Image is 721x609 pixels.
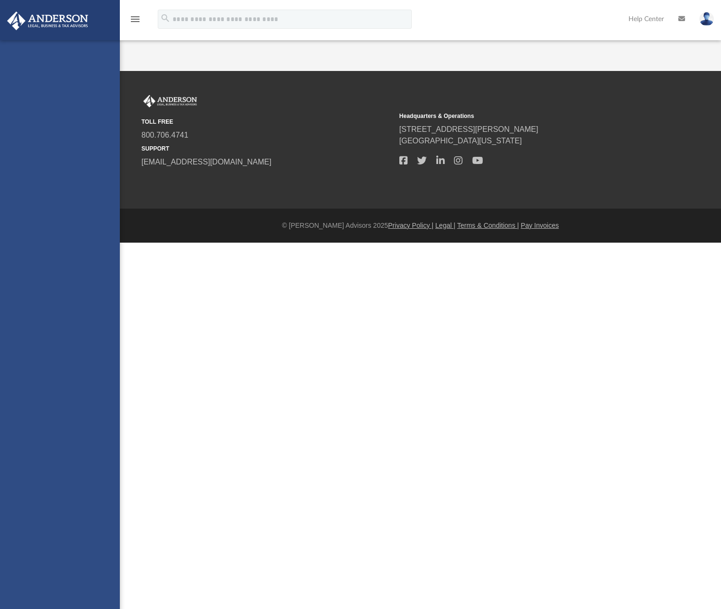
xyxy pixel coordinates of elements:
[388,222,434,229] a: Privacy Policy |
[399,125,538,133] a: [STREET_ADDRESS][PERSON_NAME]
[399,137,522,145] a: [GEOGRAPHIC_DATA][US_STATE]
[141,95,199,107] img: Anderson Advisors Platinum Portal
[521,222,558,229] a: Pay Invoices
[141,117,393,126] small: TOLL FREE
[120,221,721,231] div: © [PERSON_NAME] Advisors 2025
[141,131,188,139] a: 800.706.4741
[129,18,141,25] a: menu
[141,158,271,166] a: [EMAIL_ADDRESS][DOMAIN_NAME]
[160,13,171,23] i: search
[399,112,651,120] small: Headquarters & Operations
[129,13,141,25] i: menu
[435,222,455,229] a: Legal |
[141,144,393,153] small: SUPPORT
[699,12,714,26] img: User Pic
[4,12,91,30] img: Anderson Advisors Platinum Portal
[457,222,519,229] a: Terms & Conditions |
